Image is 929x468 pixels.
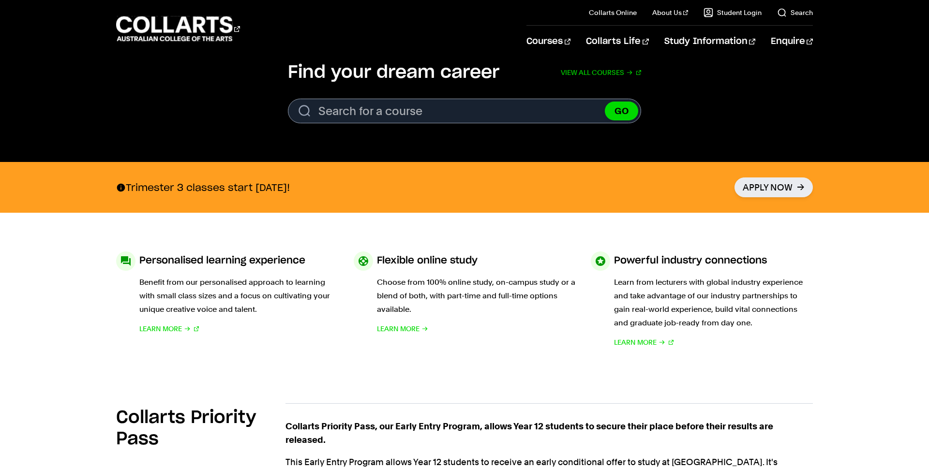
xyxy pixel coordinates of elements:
a: About Us [652,8,688,17]
a: Apply Now [734,177,813,197]
h2: Collarts Priority Pass [116,407,285,450]
a: Student Login [704,8,762,17]
p: Choose from 100% online study, on-campus study or a blend of both, with part-time and full-time o... [377,276,576,316]
form: Search [288,99,641,123]
input: Search for a course [288,99,641,123]
p: Benefit from our personalised approach to learning with small class sizes and a focus on cultivat... [139,276,338,316]
a: Search [777,8,813,17]
h3: Flexible online study [377,251,478,270]
a: Learn More [377,322,428,336]
a: Collarts Online [589,8,637,17]
a: Learn More [139,322,199,336]
a: View all courses [561,62,641,83]
a: Collarts Life [586,26,648,58]
span: Learn More [377,322,420,336]
p: Trimester 3 classes start [DATE]! [116,181,290,194]
a: Study Information [664,26,755,58]
h3: Personalised learning experience [139,251,305,270]
a: Enquire [771,26,813,58]
p: Learn from lecturers with global industry experience and take advantage of our industry partnersh... [614,276,813,330]
span: Learn More [614,336,657,349]
button: GO [605,102,638,120]
a: Learn More [614,336,674,349]
h2: Find your dream career [288,62,499,83]
div: Go to homepage [116,15,240,43]
strong: Collarts Priority Pass, our Early Entry Program, allows Year 12 students to secure their place be... [285,421,773,445]
a: Courses [526,26,570,58]
h3: Powerful industry connections [614,251,767,270]
span: Learn More [139,322,182,336]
